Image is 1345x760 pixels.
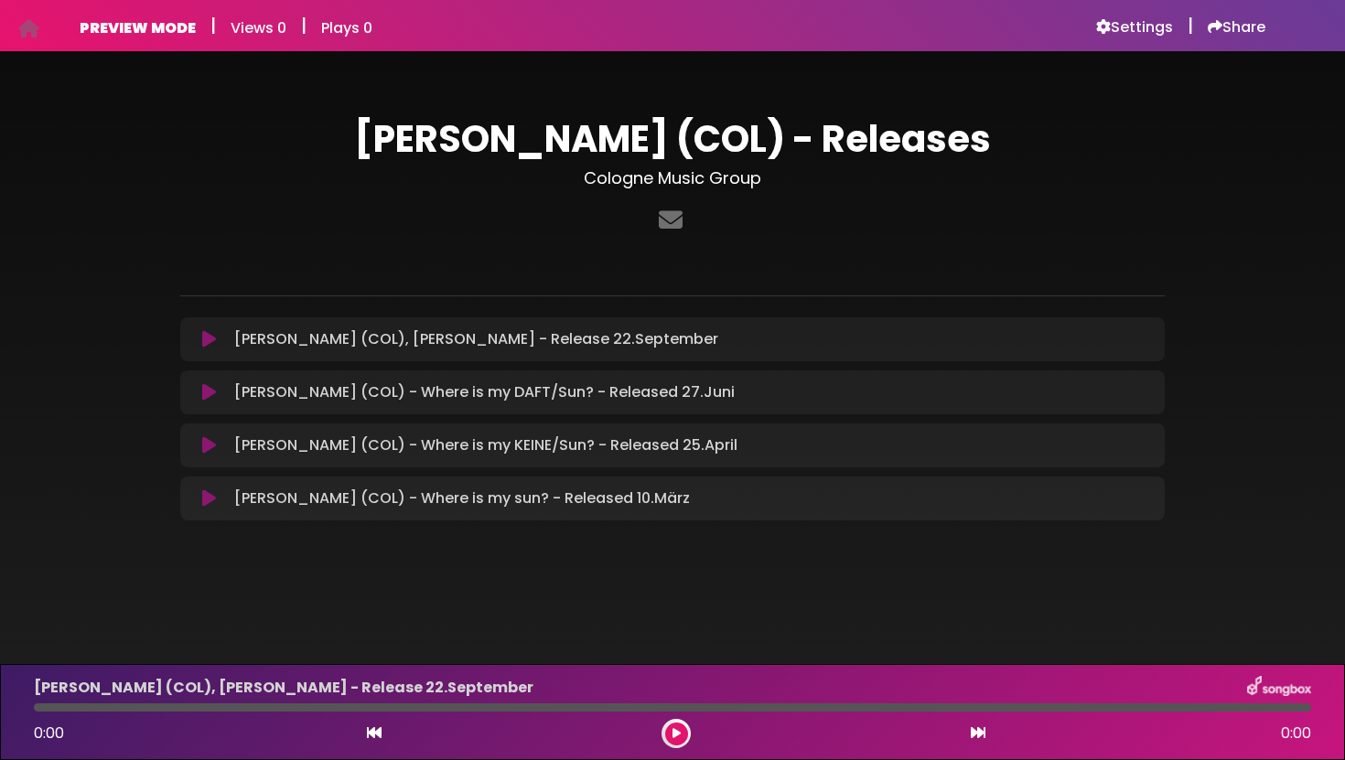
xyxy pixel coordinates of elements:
[234,487,690,509] p: [PERSON_NAME] (COL) - Where is my sun? - Released 10.März
[1188,15,1193,37] h5: |
[234,381,735,403] p: [PERSON_NAME] (COL) - Where is my DAFT/Sun? - Released 27.Juni
[231,19,286,37] h6: Views 0
[180,168,1165,188] h3: Cologne Music Group
[234,434,737,456] p: [PERSON_NAME] (COL) - Where is my KEINE/Sun? - Released 25.April
[210,15,216,37] h5: |
[301,15,307,37] h5: |
[1096,18,1173,37] a: Settings
[234,328,718,350] p: [PERSON_NAME] (COL), [PERSON_NAME] - Release 22.September
[1208,18,1265,37] a: Share
[180,117,1165,161] h1: [PERSON_NAME] (COL) - Releases
[321,19,372,37] h6: Plays 0
[80,19,196,37] h6: PREVIEW MODE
